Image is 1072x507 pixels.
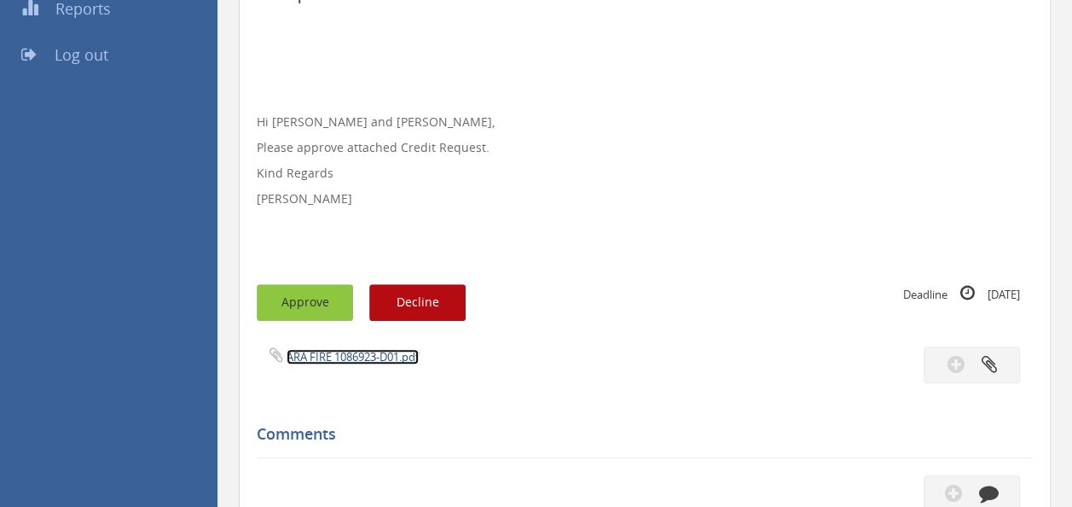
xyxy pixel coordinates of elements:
p: Kind Regards [257,165,1033,182]
h5: Comments [257,426,1020,443]
a: ARA FIRE 1086923-D01.pdf [287,349,419,364]
p: [PERSON_NAME] [257,190,1033,207]
small: Deadline [DATE] [903,284,1020,303]
button: Decline [369,284,466,321]
p: Hi [PERSON_NAME] and [PERSON_NAME], [257,114,1033,131]
span: Log out [55,44,108,65]
p: Please approve attached Credit Request. [257,139,1033,156]
button: Approve [257,284,353,321]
